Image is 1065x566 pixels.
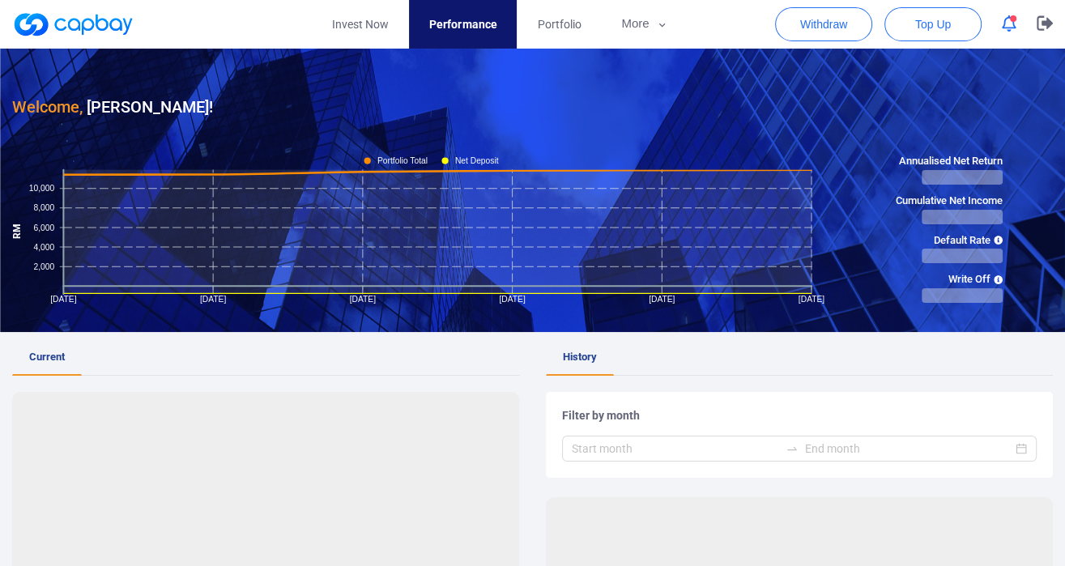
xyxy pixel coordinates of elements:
[11,224,23,239] tspan: RM
[915,16,951,32] span: Top Up
[29,351,65,363] span: Current
[499,295,525,304] tspan: [DATE]
[649,295,675,304] tspan: [DATE]
[786,442,799,455] span: swap-right
[775,7,872,41] button: Withdraw
[12,94,213,120] h3: [PERSON_NAME] !
[572,440,779,457] input: Start month
[50,295,76,304] tspan: [DATE]
[805,440,1012,457] input: End month
[455,156,499,165] tspan: Net Deposit
[896,271,1003,288] span: Write Off
[200,295,226,304] tspan: [DATE]
[896,232,1003,249] span: Default Rate
[884,7,982,41] button: Top Up
[29,184,55,193] tspan: 10,000
[34,262,55,270] tspan: 2,000
[562,408,1037,423] h5: Filter by month
[377,156,428,165] tspan: Portfolio Total
[896,193,1003,210] span: Cumulative Net Income
[12,97,83,117] span: Welcome,
[786,442,799,455] span: to
[429,15,496,33] span: Performance
[563,351,597,363] span: History
[34,223,55,232] tspan: 6,000
[799,295,824,304] tspan: [DATE]
[537,15,581,33] span: Portfolio
[350,295,376,304] tspan: [DATE]
[34,203,55,212] tspan: 8,000
[896,153,1003,170] span: Annualised Net Return
[34,242,55,251] tspan: 4,000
